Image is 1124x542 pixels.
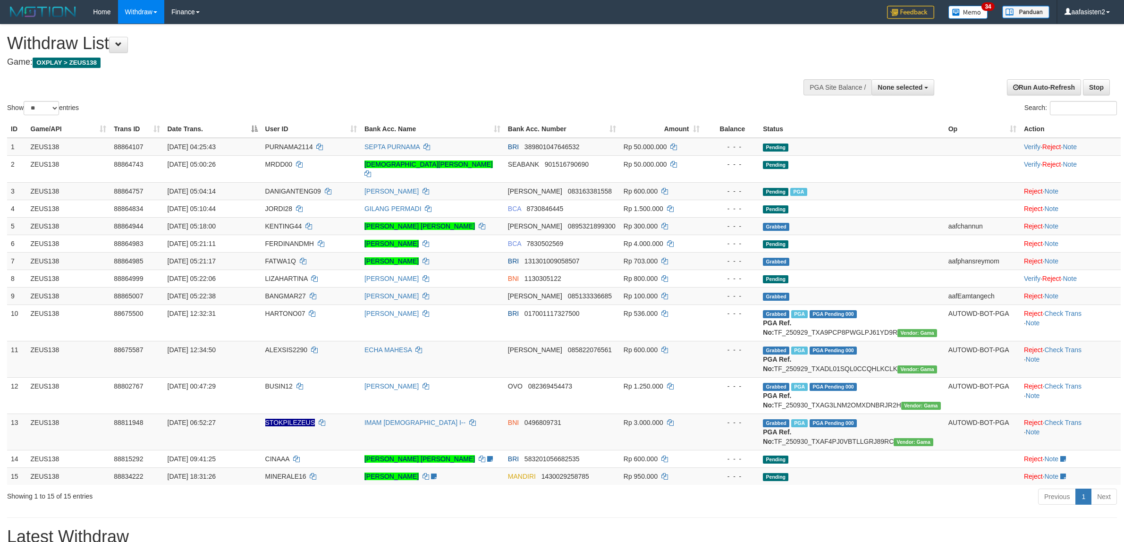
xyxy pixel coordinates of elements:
th: Action [1020,120,1121,138]
a: [PERSON_NAME] [364,292,419,300]
span: 88675587 [114,346,143,354]
a: Check Trans [1045,382,1082,390]
span: Rp 600.000 [624,455,658,463]
span: Grabbed [763,310,789,318]
span: Rp 703.000 [624,257,658,265]
span: Grabbed [763,383,789,391]
span: BRI [508,455,519,463]
input: Search: [1050,101,1117,115]
div: Showing 1 to 15 of 15 entries [7,488,461,501]
a: Reject [1024,455,1043,463]
th: User ID: activate to sort column ascending [262,120,361,138]
div: PGA Site Balance / [803,79,871,95]
span: 88864983 [114,240,143,247]
span: PGA Pending [810,310,857,318]
span: [DATE] 18:31:26 [168,473,216,480]
span: [DATE] 12:34:50 [168,346,216,354]
th: Bank Acc. Name: activate to sort column ascending [361,120,504,138]
select: Showentries [24,101,59,115]
span: Copy 0895321899300 to clipboard [568,222,616,230]
td: ZEUS138 [27,467,110,485]
div: - - - [707,345,756,355]
a: Reject [1024,222,1043,230]
span: 88864985 [114,257,143,265]
span: 88864743 [114,161,143,168]
td: ZEUS138 [27,287,110,305]
span: Pending [763,205,788,213]
a: Reject [1024,205,1043,212]
td: ZEUS138 [27,217,110,235]
span: Rp 100.000 [624,292,658,300]
a: [PERSON_NAME] [PERSON_NAME] [364,222,475,230]
img: Feedback.jpg [887,6,934,19]
a: IMAM [DEMOGRAPHIC_DATA] I-- [364,419,465,426]
label: Show entries [7,101,79,115]
td: 15 [7,467,27,485]
div: - - - [707,256,756,266]
a: Reject [1042,161,1061,168]
span: Copy 082369454473 to clipboard [528,382,572,390]
span: Pending [763,240,788,248]
div: - - - [707,186,756,196]
a: Stop [1083,79,1110,95]
a: Run Auto-Refresh [1007,79,1081,95]
a: Reject [1042,143,1061,151]
th: Amount: activate to sort column ascending [620,120,703,138]
span: BNI [508,275,519,282]
span: Rp 536.000 [624,310,658,317]
a: Reject [1024,346,1043,354]
span: Rp 950.000 [624,473,658,480]
span: Copy 083163381558 to clipboard [568,187,612,195]
a: [PERSON_NAME] [364,257,419,265]
h4: Game: [7,58,740,67]
a: [PERSON_NAME] [364,310,419,317]
span: Marked by aafsreyleap [791,383,808,391]
span: [DATE] 05:04:14 [168,187,216,195]
span: Marked by aafpengsreynich [791,347,808,355]
td: · [1020,450,1121,467]
button: None selected [871,79,934,95]
span: Rp 1.500.000 [624,205,663,212]
td: · · [1020,138,1121,156]
b: PGA Ref. No: [763,392,791,409]
span: FATWA1Q [265,257,296,265]
td: 2 [7,155,27,182]
span: Rp 3.000.000 [624,419,663,426]
span: ALEXSIS2290 [265,346,308,354]
td: aafphansreymom [945,252,1020,270]
span: Copy 8730846445 to clipboard [527,205,564,212]
a: Reject [1024,187,1043,195]
th: Balance [703,120,760,138]
span: Rp 600.000 [624,346,658,354]
span: [PERSON_NAME] [508,187,562,195]
a: [PERSON_NAME] [PERSON_NAME] [364,455,475,463]
span: [DATE] 09:41:25 [168,455,216,463]
th: Game/API: activate to sort column ascending [27,120,110,138]
td: 6 [7,235,27,252]
span: [DATE] 05:21:11 [168,240,216,247]
span: Grabbed [763,419,789,427]
span: Vendor URL: https://trx31.1velocity.biz [897,329,937,337]
div: - - - [707,291,756,301]
td: AUTOWD-BOT-PGA [945,414,1020,450]
td: ZEUS138 [27,377,110,414]
td: 7 [7,252,27,270]
span: 88811948 [114,419,143,426]
span: 88802767 [114,382,143,390]
td: 9 [7,287,27,305]
span: Marked by aafkaynarin [790,188,807,196]
span: 88864834 [114,205,143,212]
span: Copy 7830502569 to clipboard [527,240,564,247]
td: · · [1020,155,1121,182]
img: panduan.png [1002,6,1049,18]
span: Vendor URL: https://trx31.1velocity.biz [897,365,937,373]
span: Rp 50.000.000 [624,161,667,168]
td: ZEUS138 [27,305,110,341]
span: Copy 085822076561 to clipboard [568,346,612,354]
a: Check Trans [1045,419,1082,426]
a: GILANG PERMADI [364,205,422,212]
a: Note [1045,455,1059,463]
a: Note [1063,143,1077,151]
span: PGA Pending [810,383,857,391]
span: FERDINANDMH [265,240,314,247]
